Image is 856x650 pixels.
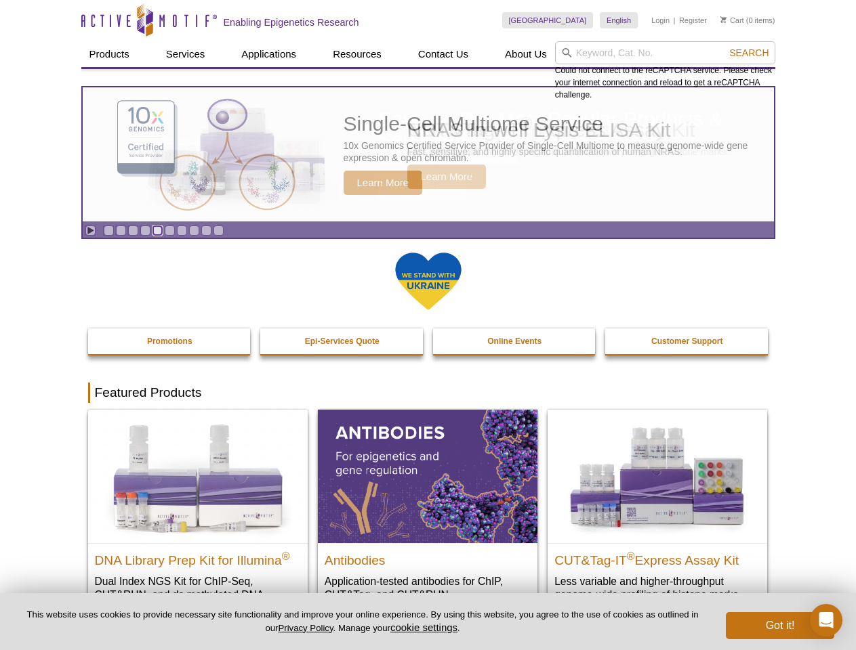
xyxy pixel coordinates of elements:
img: Your Cart [720,16,727,23]
a: Go to slide 5 [152,225,163,236]
a: Go to slide 6 [165,225,175,236]
sup: ® [627,550,635,561]
a: English [600,12,638,28]
a: Go to slide 9 [201,225,211,236]
a: Go to slide 3 [128,225,138,236]
a: All Antibodies Antibodies Application-tested antibodies for ChIP, CUT&Tag, and CUT&RUN. [318,410,537,615]
a: Cart [720,16,744,25]
img: DNA Library Prep Kit for Illumina [88,410,308,542]
a: Applications [233,41,304,67]
a: Privacy Policy [278,623,333,633]
button: Got it! [726,612,834,639]
a: CUT&Tag-IT® Express Assay Kit CUT&Tag-IT®Express Assay Kit Less variable and higher-throughput ge... [548,410,767,615]
input: Keyword, Cat. No. [555,41,775,64]
sup: ® [282,550,290,561]
img: CUT&Tag-IT® Express Assay Kit [548,410,767,542]
button: Search [725,47,773,59]
a: Toggle autoplay [85,225,96,236]
a: Go to slide 8 [189,225,199,236]
span: Search [729,47,769,58]
h2: Featured Products [88,383,769,403]
a: Login [651,16,670,25]
li: | [674,12,676,28]
h2: Antibodies [325,547,531,567]
h2: DNA Library Prep Kit for Illumina [95,547,301,567]
h2: CUT&Tag-IT Express Assay Kit [554,547,760,567]
a: Resources [325,41,390,67]
strong: Epi-Services Quote [305,337,380,346]
button: cookie settings [390,622,457,633]
a: About Us [497,41,555,67]
a: Promotions [88,328,252,354]
p: Application-tested antibodies for ChIP, CUT&Tag, and CUT&RUN. [325,574,531,602]
a: Go to slide 4 [140,225,150,236]
a: Go to slide 7 [177,225,187,236]
strong: Online Events [487,337,542,346]
a: Go to slide 1 [104,225,114,236]
div: Open Intercom Messenger [810,604,842,636]
div: Could not connect to the reCAPTCHA service. Please check your internet connection and reload to g... [555,41,775,101]
a: Customer Support [605,328,769,354]
li: (0 items) [720,12,775,28]
img: All Antibodies [318,410,537,542]
p: Dual Index NGS Kit for ChIP-Seq, CUT&RUN, and ds methylated DNA assays. [95,574,301,615]
a: [GEOGRAPHIC_DATA] [502,12,594,28]
a: DNA Library Prep Kit for Illumina DNA Library Prep Kit for Illumina® Dual Index NGS Kit for ChIP-... [88,410,308,628]
h2: Enabling Epigenetics Research [224,16,359,28]
p: This website uses cookies to provide necessary site functionality and improve your online experie... [22,609,704,634]
img: We Stand With Ukraine [394,251,462,311]
strong: Promotions [147,337,192,346]
a: Register [679,16,707,25]
p: Less variable and higher-throughput genome-wide profiling of histone marks​. [554,574,760,602]
a: Online Events [433,328,597,354]
a: Epi-Services Quote [260,328,424,354]
a: Products [81,41,138,67]
strong: Customer Support [651,337,722,346]
a: Contact Us [410,41,476,67]
a: Go to slide 10 [213,225,224,236]
a: Services [158,41,213,67]
a: Go to slide 2 [116,225,126,236]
